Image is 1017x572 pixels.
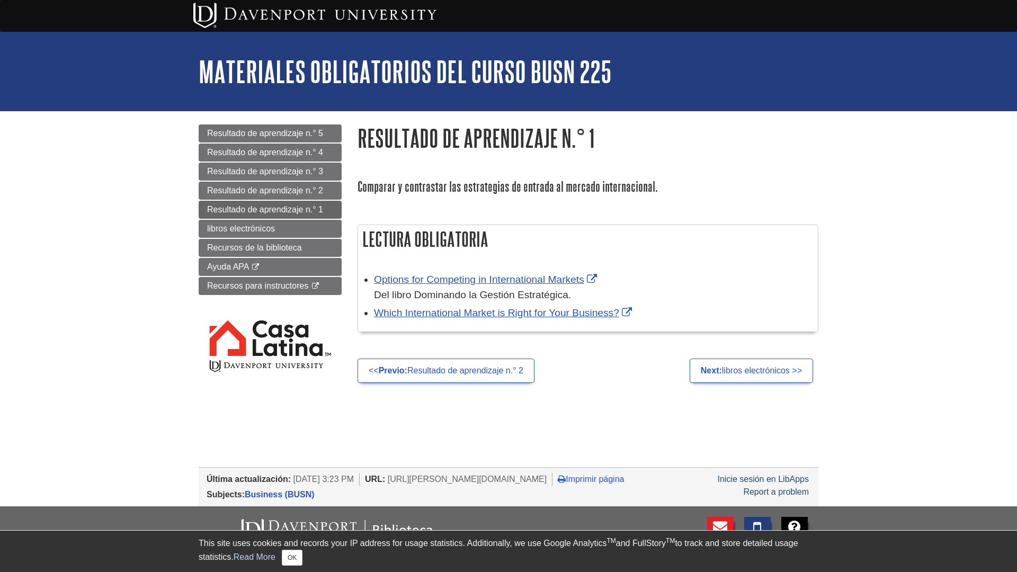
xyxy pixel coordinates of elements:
a: FAQ [781,517,808,553]
sup: TM [666,537,675,544]
a: Next:libros electrónicos >> [690,359,813,383]
span: [DATE] 3:23 PM [293,475,354,484]
a: Report a problem [743,487,809,496]
img: Davenport University [193,3,436,28]
img: Biblioteca DU [209,517,463,546]
a: Link opens in new window [374,307,635,318]
span: Resultado de aprendizaje n.° 1 [207,205,323,214]
span: Ayuda APA [207,262,249,271]
span: Recursos para instructores [207,281,308,290]
h1: Resultado de aprendizaje n.° 1 [358,124,818,151]
a: Texto [744,517,771,553]
a: Ayuda APA [199,258,342,276]
span: Comparar y contrastar las estrategias de entrada al mercado internacional. [358,179,658,194]
h2: Lectura obligatoria [358,225,818,253]
span: URL: [365,475,385,484]
span: Recursos de la biblioteca [207,243,302,252]
i: Imprimir página [558,475,566,483]
span: Resultado de aprendizaje n.° 4 [207,148,323,157]
a: Link opens in new window [374,274,600,285]
a: Resultado de aprendizaje n.° 2 [199,182,342,200]
a: Business (BUSN) [245,490,315,499]
sup: TM [606,537,615,544]
a: Imprimir página [558,475,624,484]
div: This site uses cookies and records your IP address for usage statistics. Additionally, we use Goo... [199,537,818,566]
span: Última actualización: [207,475,291,484]
strong: Previo: [379,366,407,375]
span: Resultado de aprendizaje n.° 2 [207,186,323,195]
a: libros electrónicos [199,220,342,238]
a: <<Previo:Resultado de aprendizaje n.° 2 [358,359,534,383]
span: Resultado de aprendizaje n.° 5 [207,129,323,138]
a: Recursos para instructores [199,277,342,295]
strong: Next: [701,366,722,375]
div: Guide Page Menu [199,124,342,392]
a: Recursos de la biblioteca [199,239,342,257]
button: Close [282,550,302,566]
a: E-Cerreo [707,517,734,553]
a: Resultado de aprendizaje n.° 1 [199,201,342,219]
a: Read More [234,552,275,561]
span: libros electrónicos [207,224,275,233]
span: Subjects: [207,490,245,499]
span: Resultado de aprendizaje n.° 3 [207,167,323,176]
a: Resultado de aprendizaje n.° 5 [199,124,342,142]
a: Materiales obligatorios del curso BUSN 225 [199,55,612,88]
span: [URL][PERSON_NAME][DOMAIN_NAME] [388,475,547,484]
div: Del libro Dominando la Gestión Estratégica. [374,288,813,303]
a: Resultado de aprendizaje n.° 4 [199,144,342,162]
i: This link opens in a new window [251,264,260,271]
a: Resultado de aprendizaje n.° 3 [199,163,342,181]
a: Inicie sesión en LibApps [717,475,809,484]
i: This link opens in a new window [311,283,320,290]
